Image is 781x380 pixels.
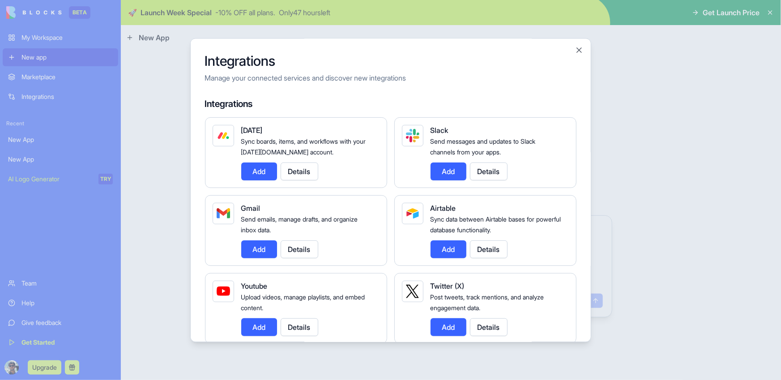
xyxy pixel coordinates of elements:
button: Details [470,240,508,258]
button: Add [431,240,466,258]
button: Add [241,240,277,258]
span: Upload videos, manage playlists, and embed content. [241,293,365,312]
span: Gmail [241,204,260,213]
button: Details [470,318,508,336]
span: Slack [431,126,448,135]
span: Post tweets, track mentions, and analyze engagement data. [431,293,544,312]
button: Details [281,240,318,258]
button: Add [431,162,466,180]
button: Add [241,162,277,180]
button: Details [470,162,508,180]
p: Manage your connected services and discover new integrations [205,73,576,83]
button: Add [241,318,277,336]
span: Send messages and updates to Slack channels from your apps. [431,137,536,156]
span: Youtube [241,282,268,290]
button: Details [281,162,318,180]
span: Airtable [431,204,456,213]
h4: Integrations [205,98,576,110]
span: [DATE] [241,126,263,135]
h2: Integrations [205,53,576,69]
span: Sync boards, items, and workflows with your [DATE][DOMAIN_NAME] account. [241,137,366,156]
span: Send emails, manage drafts, and organize inbox data. [241,215,358,234]
button: Details [281,318,318,336]
span: Twitter (X) [431,282,465,290]
span: Sync data between Airtable bases for powerful database functionality. [431,215,561,234]
button: Add [431,318,466,336]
